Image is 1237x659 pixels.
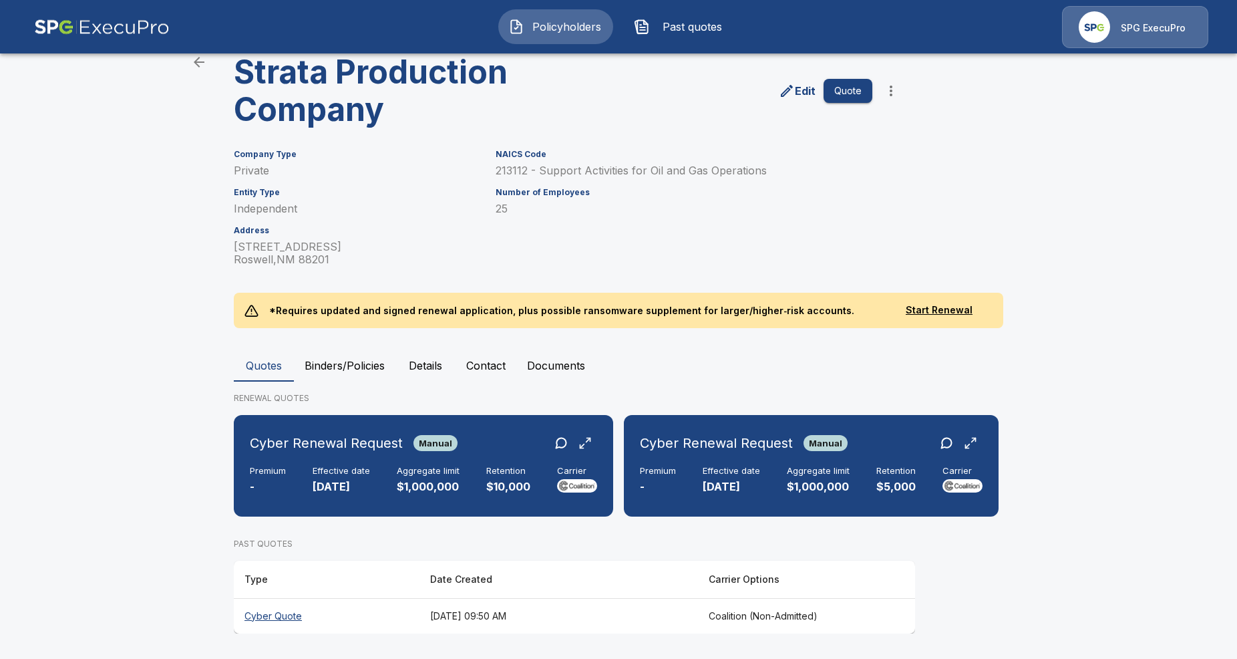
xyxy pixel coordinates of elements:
[942,466,983,477] h6: Carrier
[508,19,524,35] img: Policyholders Icon
[878,78,904,104] button: more
[234,392,1003,404] p: RENEWAL QUOTES
[234,561,419,599] th: Type
[886,298,993,323] button: Start Renewal
[234,188,480,197] h6: Entity Type
[876,479,916,495] p: $5,000
[498,9,613,44] button: Policyholders IconPolicyholders
[234,350,1003,382] div: policyholder tabs
[294,350,395,382] button: Binders/Policies
[496,188,872,197] h6: Number of Employees
[624,9,739,44] button: Past quotes IconPast quotes
[1062,6,1208,48] a: Agency IconSPG ExecuPro
[234,164,480,177] p: Private
[486,479,530,495] p: $10,000
[640,479,676,495] p: -
[234,350,294,382] button: Quotes
[419,561,698,599] th: Date Created
[234,598,419,634] th: Cyber Quote
[703,479,760,495] p: [DATE]
[703,466,760,477] h6: Effective date
[456,350,516,382] button: Contact
[234,53,564,128] h3: Strata Production Company
[34,6,170,48] img: AA Logo
[776,80,818,102] a: edit
[787,466,850,477] h6: Aggregate limit
[1121,21,1186,35] p: SPG ExecuPro
[234,561,915,634] table: responsive table
[313,479,370,495] p: [DATE]
[250,466,286,477] h6: Premium
[234,150,480,159] h6: Company Type
[258,293,865,328] p: *Requires updated and signed renewal application, plus possible ransomware supplement for larger/...
[486,466,530,477] h6: Retention
[313,466,370,477] h6: Effective date
[496,203,872,215] p: 25
[250,432,403,454] h6: Cyber Renewal Request
[496,150,872,159] h6: NAICS Code
[395,350,456,382] button: Details
[413,438,458,448] span: Manual
[634,19,650,35] img: Past quotes Icon
[186,49,212,76] a: back
[496,164,872,177] p: 213112 - Support Activities for Oil and Gas Operations
[234,203,480,215] p: Independent
[250,479,286,495] p: -
[530,19,603,35] span: Policyholders
[1079,11,1110,43] img: Agency Icon
[787,479,850,495] p: $1,000,000
[655,19,729,35] span: Past quotes
[234,226,480,235] h6: Address
[397,479,460,495] p: $1,000,000
[876,466,916,477] h6: Retention
[419,598,698,634] th: [DATE] 09:50 AM
[804,438,848,448] span: Manual
[234,241,480,266] p: [STREET_ADDRESS] Roswell , NM 88201
[698,561,915,599] th: Carrier Options
[557,466,597,477] h6: Carrier
[824,79,872,104] button: Quote
[942,479,983,493] img: Carrier
[795,83,816,99] p: Edit
[557,479,597,493] img: Carrier
[640,432,793,454] h6: Cyber Renewal Request
[234,538,915,550] p: PAST QUOTES
[516,350,596,382] button: Documents
[397,466,460,477] h6: Aggregate limit
[698,598,915,634] th: Coalition (Non-Admitted)
[640,466,676,477] h6: Premium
